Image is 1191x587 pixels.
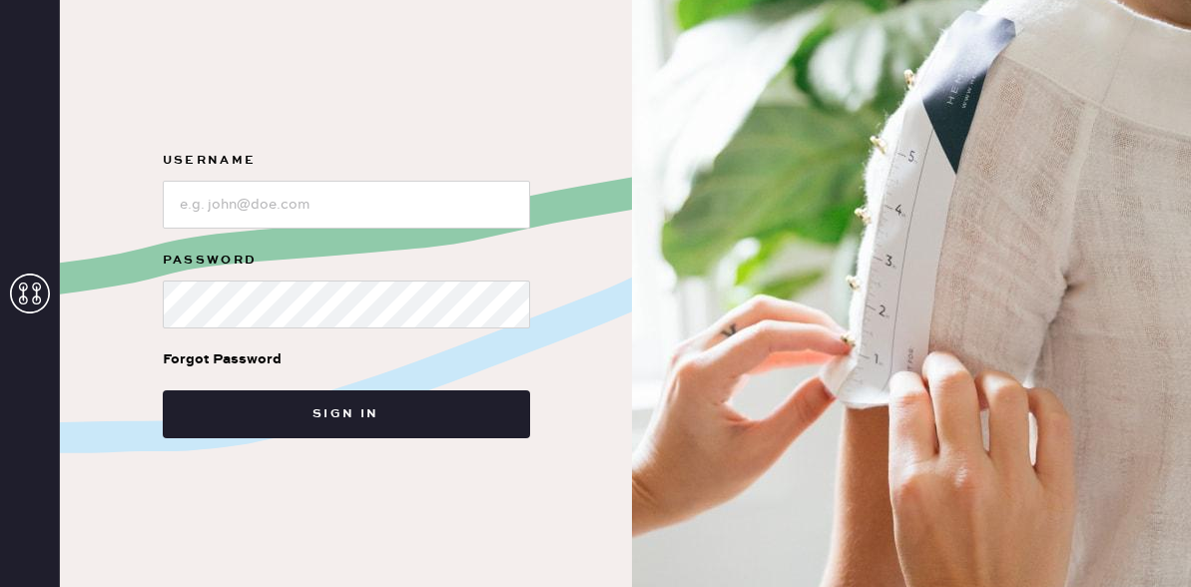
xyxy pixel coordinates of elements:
[163,149,530,173] label: Username
[163,348,282,370] div: Forgot Password
[163,328,282,390] a: Forgot Password
[163,181,530,229] input: e.g. john@doe.com
[163,390,530,438] button: Sign in
[163,249,530,273] label: Password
